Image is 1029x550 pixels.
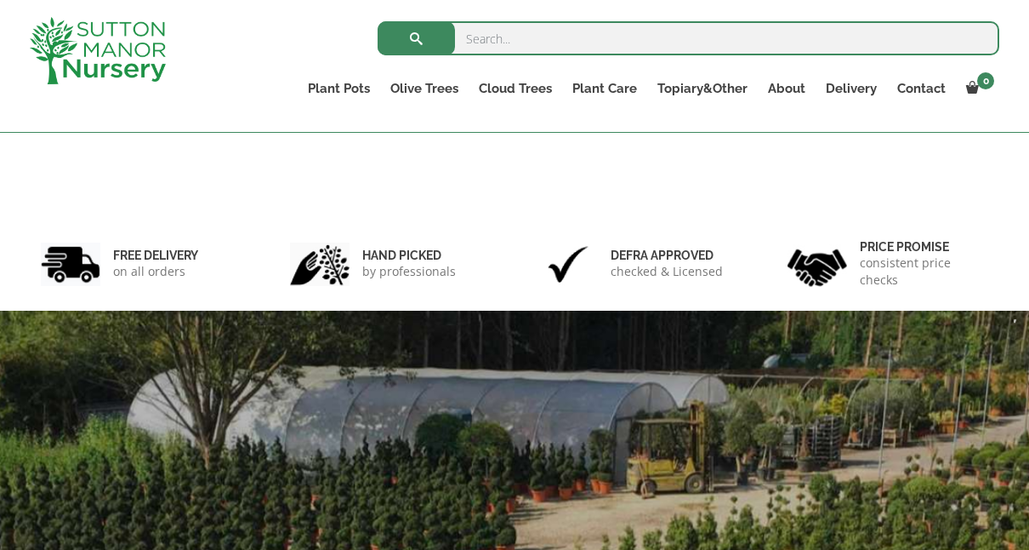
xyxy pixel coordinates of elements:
a: Olive Trees [380,77,469,100]
a: About [758,77,816,100]
a: 0 [956,77,999,100]
img: 3.jpg [538,243,598,286]
p: checked & Licensed [611,263,723,280]
input: Search... [378,21,999,55]
h6: Price promise [860,239,989,255]
h6: FREE DELIVERY [113,248,198,263]
p: consistent price checks [860,255,989,289]
p: on all orders [113,263,198,280]
h6: Defra approved [611,248,723,263]
a: Plant Pots [298,77,380,100]
span: 0 [977,72,994,89]
img: 4.jpg [787,238,847,290]
a: Topiary&Other [647,77,758,100]
img: 1.jpg [41,243,100,286]
img: logo [30,17,166,84]
p: by professionals [362,263,456,280]
h6: hand picked [362,248,456,263]
a: Delivery [816,77,887,100]
img: 2.jpg [290,243,350,286]
a: Cloud Trees [469,77,562,100]
a: Contact [887,77,956,100]
a: Plant Care [562,77,647,100]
